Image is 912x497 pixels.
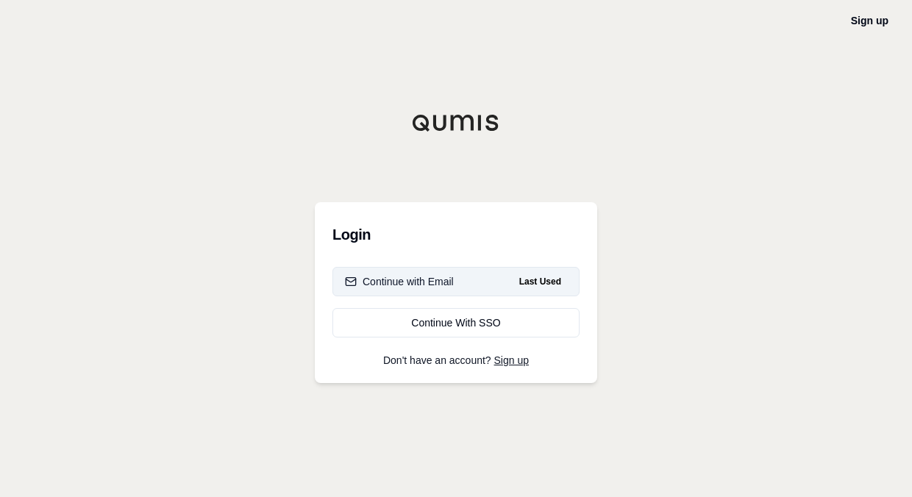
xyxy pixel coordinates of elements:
button: Continue with EmailLast Used [332,267,580,296]
a: Continue With SSO [332,308,580,337]
img: Qumis [412,114,500,132]
span: Last Used [513,273,567,290]
h3: Login [332,220,580,249]
div: Continue with Email [345,274,454,289]
a: Sign up [494,354,529,366]
div: Continue With SSO [345,315,567,330]
a: Sign up [851,15,888,26]
p: Don't have an account? [332,355,580,365]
